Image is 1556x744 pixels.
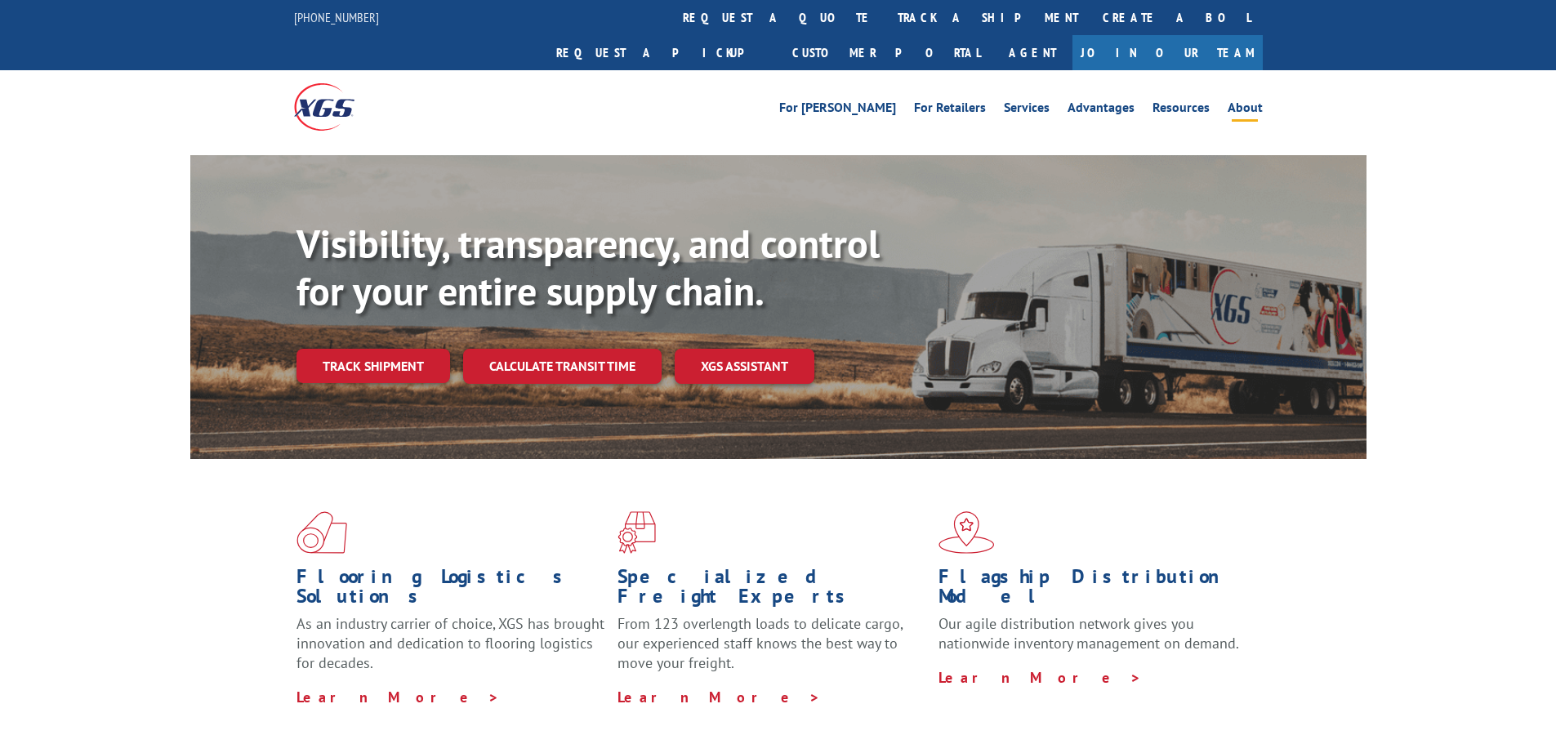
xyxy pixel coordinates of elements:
a: Customer Portal [780,35,992,70]
a: Learn More > [296,688,500,706]
a: Resources [1153,101,1210,119]
h1: Flooring Logistics Solutions [296,567,605,614]
a: [PHONE_NUMBER] [294,9,379,25]
span: Our agile distribution network gives you nationwide inventory management on demand. [939,614,1239,653]
a: Request a pickup [544,35,780,70]
a: About [1228,101,1263,119]
a: Agent [992,35,1072,70]
span: As an industry carrier of choice, XGS has brought innovation and dedication to flooring logistics... [296,614,604,672]
a: For [PERSON_NAME] [779,101,896,119]
b: Visibility, transparency, and control for your entire supply chain. [296,218,880,316]
a: Learn More > [617,688,821,706]
a: XGS ASSISTANT [675,349,814,384]
p: From 123 overlength loads to delicate cargo, our experienced staff knows the best way to move you... [617,614,926,687]
a: Track shipment [296,349,450,383]
a: Join Our Team [1072,35,1263,70]
a: Advantages [1068,101,1135,119]
a: For Retailers [914,101,986,119]
h1: Specialized Freight Experts [617,567,926,614]
img: xgs-icon-total-supply-chain-intelligence-red [296,511,347,554]
img: xgs-icon-flagship-distribution-model-red [939,511,995,554]
img: xgs-icon-focused-on-flooring-red [617,511,656,554]
a: Learn More > [939,668,1142,687]
a: Calculate transit time [463,349,662,384]
h1: Flagship Distribution Model [939,567,1247,614]
a: Services [1004,101,1050,119]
